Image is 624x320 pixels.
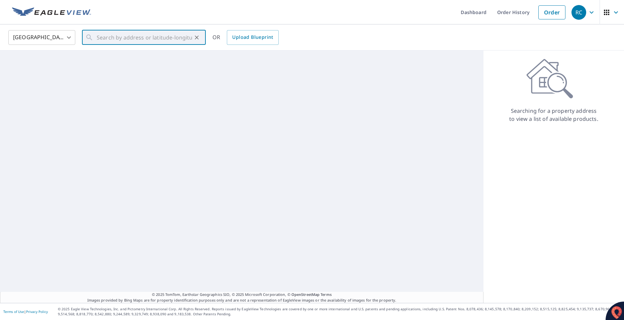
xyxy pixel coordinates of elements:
[3,309,24,314] a: Terms of Use
[26,309,48,314] a: Privacy Policy
[58,307,621,317] p: © 2025 Eagle View Technologies, Inc. and Pictometry International Corp. All Rights Reserved. Repo...
[232,33,273,42] span: Upload Blueprint
[321,292,332,297] a: Terms
[8,28,75,47] div: [GEOGRAPHIC_DATA]
[291,292,320,297] a: OpenStreetMap
[571,5,586,20] div: RC
[192,33,201,42] button: Clear
[97,28,192,47] input: Search by address or latitude-longitude
[152,292,332,298] span: © 2025 TomTom, Earthstar Geographics SIO, © 2025 Microsoft Corporation, ©
[3,310,48,314] p: |
[509,107,599,123] p: Searching for a property address to view a list of available products.
[227,30,278,45] a: Upload Blueprint
[12,7,91,17] img: EV Logo
[212,30,279,45] div: OR
[538,5,565,19] a: Order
